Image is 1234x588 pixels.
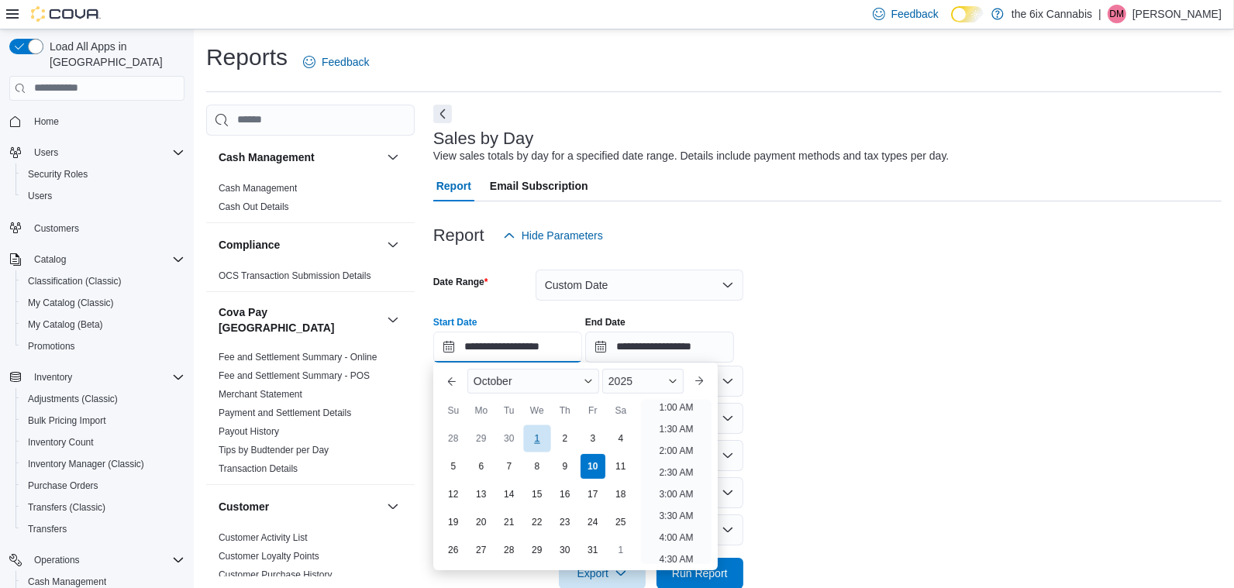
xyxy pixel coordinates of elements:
[28,480,98,492] span: Purchase Orders
[219,370,370,381] a: Fee and Settlement Summary - POS
[219,237,381,253] button: Compliance
[467,369,599,394] div: Button. Open the month selector. October is currently selected.
[1110,5,1125,23] span: DM
[497,482,522,507] div: day-14
[22,272,184,291] span: Classification (Classic)
[469,482,494,507] div: day-13
[441,510,466,535] div: day-19
[16,292,191,314] button: My Catalog (Classic)
[206,348,415,484] div: Cova Pay [GEOGRAPHIC_DATA]
[22,498,184,517] span: Transfers (Classic)
[297,46,375,77] a: Feedback
[219,389,302,400] a: Merchant Statement
[219,183,297,194] a: Cash Management
[525,398,550,423] div: We
[653,442,699,460] li: 2:00 AM
[219,550,319,562] span: Customer Loyalty Points
[433,316,477,328] label: Start Date
[525,510,550,535] div: day-22
[581,426,605,451] div: day-3
[1012,5,1092,23] p: the 6ix Cannabis
[553,482,577,507] div: day-16
[433,332,582,363] input: Press the down key to enter a popover containing a calendar. Press the escape key to close the po...
[219,370,370,382] span: Fee and Settlement Summary - POS
[3,549,191,571] button: Operations
[525,538,550,562] div: day-29
[28,551,184,569] span: Operations
[219,304,381,335] button: Cova Pay [GEOGRAPHIC_DATA]
[219,351,377,363] span: Fee and Settlement Summary - Online
[3,216,191,239] button: Customers
[28,436,94,449] span: Inventory Count
[653,398,699,417] li: 1:00 AM
[608,538,633,562] div: day-1
[891,6,939,22] span: Feedback
[672,566,728,581] span: Run Report
[219,531,308,544] span: Customer Activity List
[219,150,381,165] button: Cash Management
[585,332,734,363] input: Press the down key to open a popover containing a calendar.
[219,462,298,475] span: Transaction Details
[22,411,112,430] a: Bulk Pricing Import
[581,510,605,535] div: day-24
[441,538,466,562] div: day-26
[22,411,184,430] span: Bulk Pricing Import
[22,294,120,312] a: My Catalog (Classic)
[581,538,605,562] div: day-31
[219,569,333,580] a: Customer Purchase History
[322,54,369,70] span: Feedback
[219,237,280,253] h3: Compliance
[16,270,191,292] button: Classification (Classic)
[22,520,184,538] span: Transfers
[28,250,184,269] span: Catalog
[219,388,302,401] span: Merchant Statement
[22,315,184,334] span: My Catalog (Beta)
[28,112,65,131] a: Home
[16,453,191,475] button: Inventory Manager (Classic)
[219,551,319,562] a: Customer Loyalty Points
[28,414,106,427] span: Bulk Pricing Import
[433,105,452,123] button: Next
[497,454,522,479] div: day-7
[28,523,67,535] span: Transfers
[497,538,522,562] div: day-28
[219,499,381,514] button: Customer
[653,507,699,525] li: 3:30 AM
[441,482,466,507] div: day-12
[16,432,191,453] button: Inventory Count
[28,551,86,569] button: Operations
[219,201,289,212] a: Cash Out Details
[22,315,109,334] a: My Catalog (Beta)
[523,425,550,452] div: day-1
[433,129,534,148] h3: Sales by Day
[3,366,191,388] button: Inventory
[497,426,522,451] div: day-30
[16,475,191,497] button: Purchase Orders
[602,369,684,394] div: Button. Open the year selector. 2025 is currently selected.
[22,390,124,408] a: Adjustments (Classic)
[497,220,609,251] button: Hide Parameters
[441,454,466,479] div: day-5
[28,368,78,387] button: Inventory
[22,187,58,205] a: Users
[34,253,66,266] span: Catalog
[31,6,101,22] img: Cova
[22,520,73,538] a: Transfers
[22,187,184,205] span: Users
[34,115,59,128] span: Home
[16,163,191,185] button: Security Roles
[384,148,402,167] button: Cash Management
[34,146,58,159] span: Users
[22,498,112,517] a: Transfers (Classic)
[22,165,94,184] a: Security Roles
[219,569,333,581] span: Customer Purchase History
[951,6,984,22] input: Dark Mode
[28,576,106,588] span: Cash Management
[1132,5,1222,23] p: [PERSON_NAME]
[22,272,128,291] a: Classification (Classic)
[439,425,635,564] div: October, 2025
[22,165,184,184] span: Security Roles
[206,266,415,291] div: Compliance
[608,398,633,423] div: Sa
